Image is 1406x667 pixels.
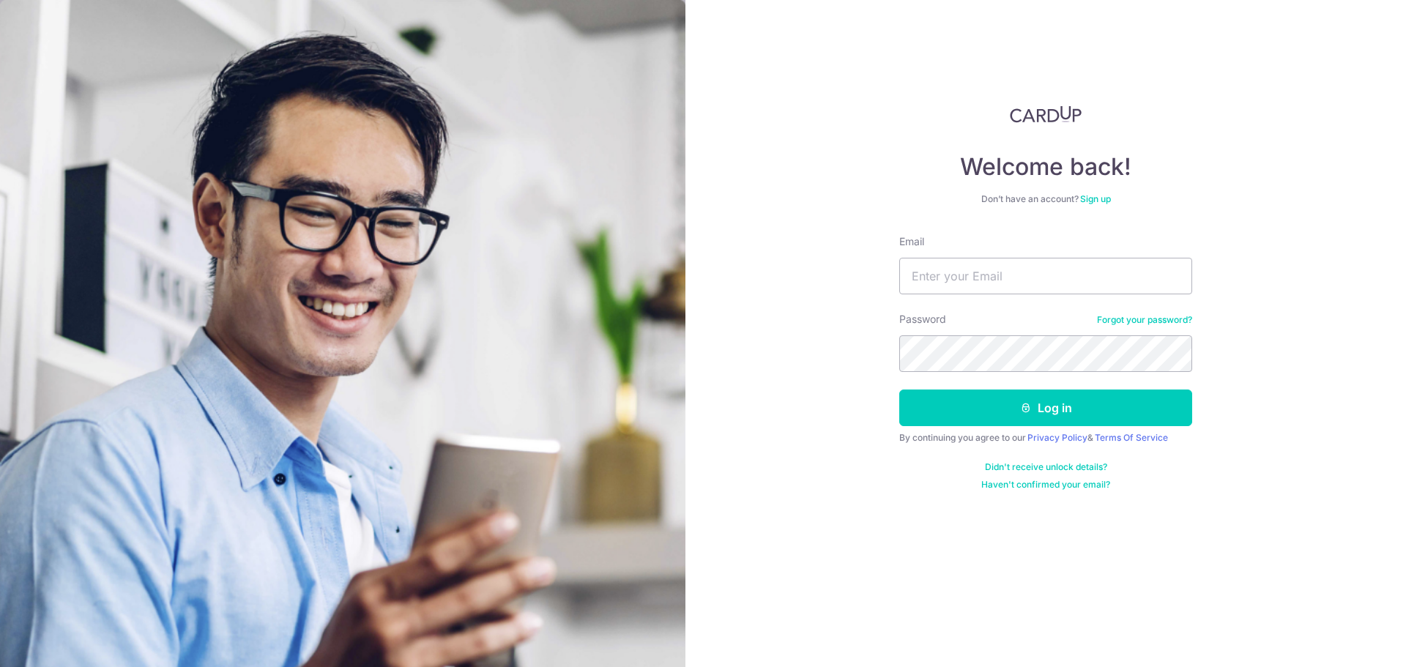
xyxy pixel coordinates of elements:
div: Don’t have an account? [899,193,1192,205]
button: Log in [899,390,1192,426]
a: Sign up [1080,193,1111,204]
img: CardUp Logo [1010,105,1082,123]
label: Email [899,234,924,249]
input: Enter your Email [899,258,1192,294]
div: By continuing you agree to our & [899,432,1192,444]
h4: Welcome back! [899,152,1192,182]
label: Password [899,312,946,327]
